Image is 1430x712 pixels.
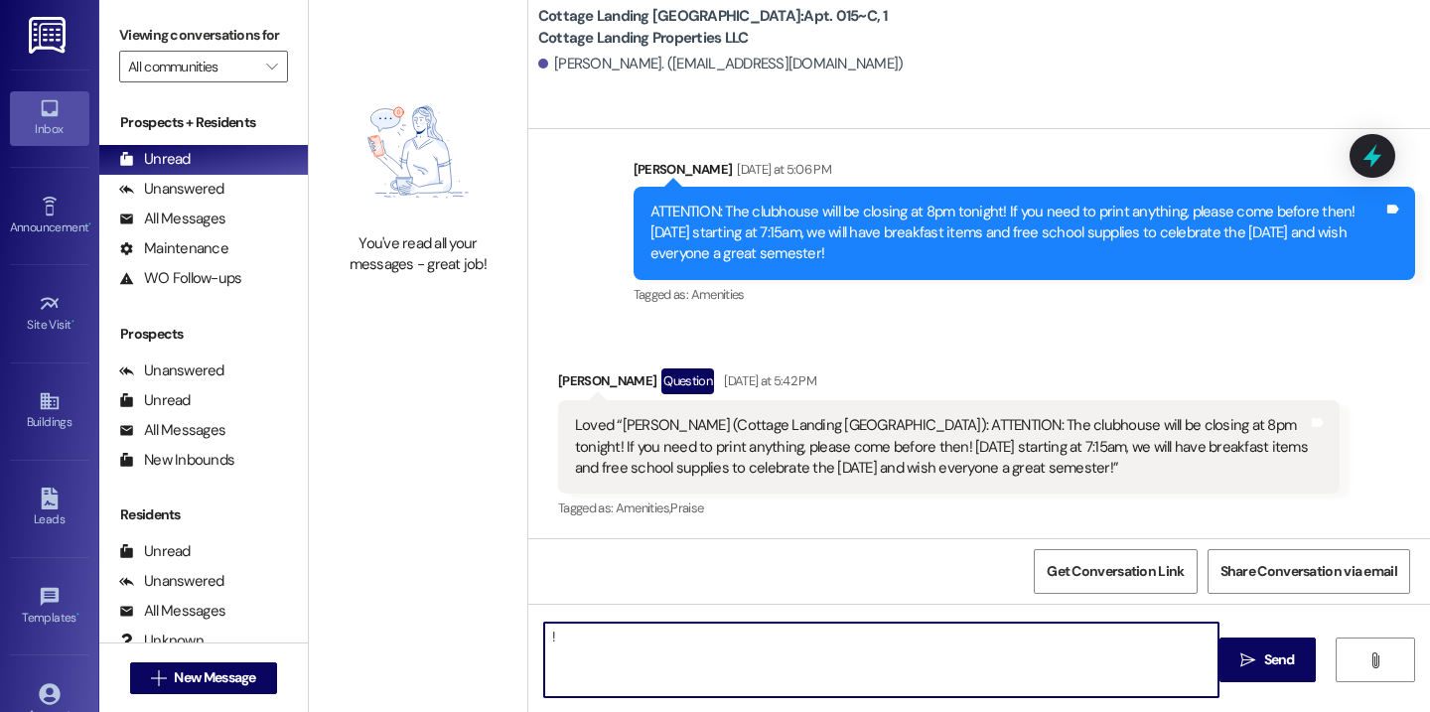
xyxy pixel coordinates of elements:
i:  [1240,652,1255,668]
div: [DATE] at 5:42 PM [719,370,816,391]
div: Unanswered [119,360,224,381]
div: Unknown [119,631,204,651]
img: empty-state [331,80,505,222]
div: Unread [119,390,191,411]
div: All Messages [119,209,225,229]
b: Cottage Landing [GEOGRAPHIC_DATA]: Apt. 015~C, 1 Cottage Landing Properties LLC [538,6,935,49]
button: Get Conversation Link [1034,549,1197,594]
a: Inbox [10,91,89,145]
i:  [1367,652,1382,668]
input: All communities [128,51,256,82]
span: • [76,608,79,622]
div: [DATE] at 5:06 PM [732,159,831,180]
div: Unanswered [119,179,224,200]
i:  [151,670,166,686]
div: Prospects + Residents [99,112,308,133]
button: Share Conversation via email [1208,549,1410,594]
div: All Messages [119,420,225,441]
span: Share Conversation via email [1220,561,1397,582]
span: Amenities , [616,499,671,516]
span: • [71,315,74,329]
span: • [88,217,91,231]
label: Viewing conversations for [119,20,288,51]
div: WO Follow-ups [119,268,241,289]
a: Site Visit • [10,287,89,341]
div: [PERSON_NAME]. ([EMAIL_ADDRESS][DOMAIN_NAME]) [538,54,904,74]
i:  [266,59,277,74]
div: Residents [99,504,308,525]
div: Question [661,368,714,393]
a: Buildings [10,384,89,438]
div: Unread [119,541,191,562]
div: Maintenance [119,238,228,259]
span: Send [1264,649,1295,670]
a: Templates • [10,580,89,634]
button: New Message [130,662,277,694]
img: ResiDesk Logo [29,17,70,54]
div: Unread [119,149,191,170]
div: ATTENTION: The clubhouse will be closing at 8pm tonight! If you need to print anything, please co... [650,202,1383,265]
button: Send [1219,638,1316,682]
a: Leads [10,482,89,535]
div: Tagged as: [558,494,1340,522]
div: [PERSON_NAME] [558,368,1340,400]
div: Tagged as: [634,280,1415,309]
div: Loved “[PERSON_NAME] (Cottage Landing [GEOGRAPHIC_DATA]): ATTENTION: The clubhouse will be closin... [575,415,1308,479]
span: Amenities [691,286,745,303]
div: [PERSON_NAME] [634,159,1415,187]
div: All Messages [119,601,225,622]
div: New Inbounds [119,450,234,471]
div: Prospects [99,324,308,345]
div: You've read all your messages - great job! [331,233,505,276]
span: New Message [174,667,255,688]
span: Get Conversation Link [1047,561,1184,582]
textarea: ! [544,623,1218,697]
div: Unanswered [119,571,224,592]
span: Praise [670,499,703,516]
